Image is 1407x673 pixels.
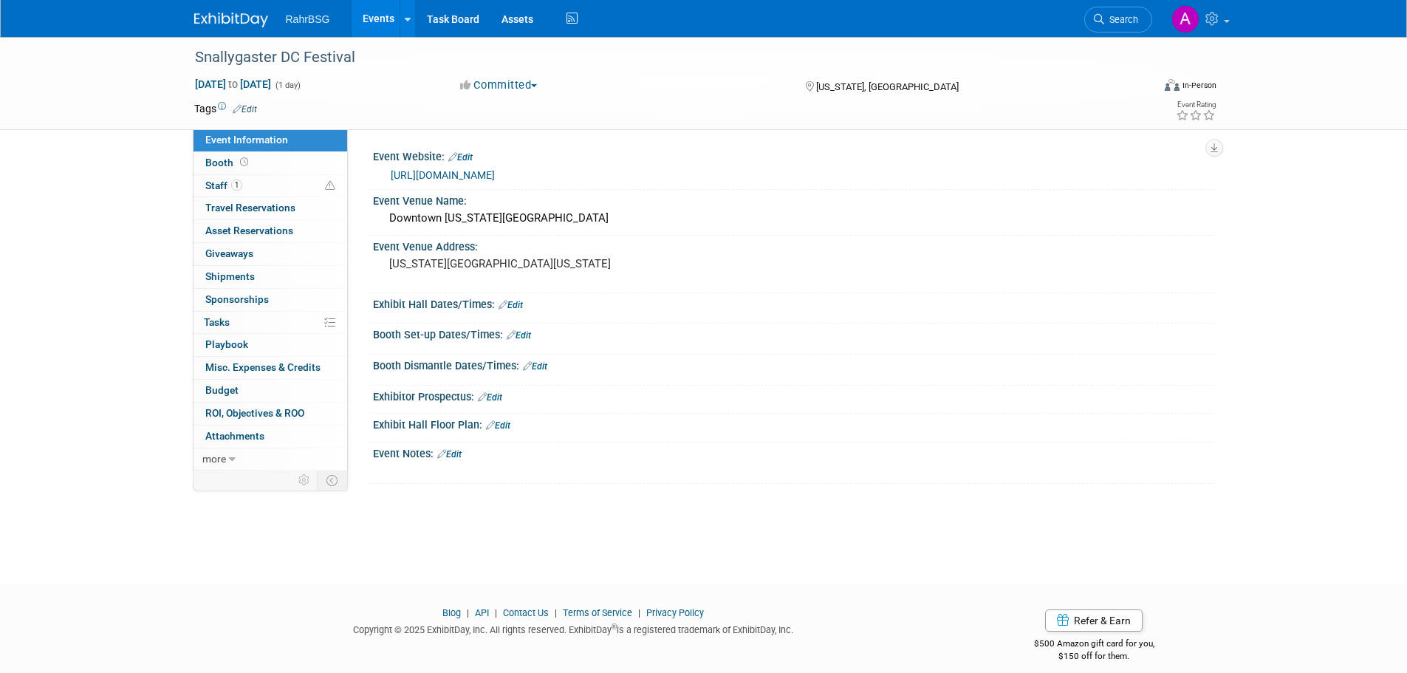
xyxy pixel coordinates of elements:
td: Tags [194,101,257,116]
div: Event Website: [373,146,1213,165]
img: ExhibitDay [194,13,268,27]
div: In-Person [1182,80,1216,91]
span: Travel Reservations [205,202,295,213]
a: Edit [523,361,547,372]
a: API [475,607,489,618]
div: Downtown [US_STATE][GEOGRAPHIC_DATA] [384,207,1202,230]
a: Search [1084,7,1152,33]
a: Shipments [194,266,347,288]
a: Blog [442,607,461,618]
span: Staff [205,180,242,191]
a: Sponsorships [194,289,347,311]
span: Search [1104,14,1138,25]
span: Giveaways [205,247,253,259]
a: Terms of Service [563,607,632,618]
span: Shipments [205,270,255,282]
span: Asset Reservations [205,225,293,236]
a: Privacy Policy [646,607,704,618]
span: Playbook [205,338,248,350]
div: Exhibit Hall Dates/Times: [373,293,1213,312]
a: Giveaways [194,243,347,265]
div: Event Venue Address: [373,236,1213,254]
a: [URL][DOMAIN_NAME] [391,169,495,181]
td: Toggle Event Tabs [317,471,347,490]
a: Edit [233,104,257,115]
div: Booth Set-up Dates/Times: [373,324,1213,343]
span: Sponsorships [205,293,269,305]
span: more [202,453,226,465]
span: Attachments [205,430,264,442]
span: Booth not reserved yet [237,157,251,168]
a: Misc. Expenses & Credits [194,357,347,379]
span: [US_STATE], [GEOGRAPHIC_DATA] [816,81,959,92]
a: Edit [486,420,510,431]
img: Format-Inperson.png [1165,79,1180,91]
a: Edit [507,330,531,341]
a: Edit [437,449,462,460]
div: $500 Amazon gift card for you, [975,628,1213,662]
div: Snallygaster DC Festival [190,44,1130,71]
img: Ashley Grotewold [1171,5,1199,33]
span: Misc. Expenses & Credits [205,361,321,373]
span: ROI, Objectives & ROO [205,407,304,419]
span: Potential Scheduling Conflict -- at least one attendee is tagged in another overlapping event. [325,180,335,193]
span: RahrBSG [286,13,330,25]
div: Event Rating [1176,101,1216,109]
div: $150 off for them. [975,650,1213,663]
span: Budget [205,384,239,396]
div: Exhibitor Prospectus: [373,386,1213,405]
span: to [226,78,240,90]
a: Booth [194,152,347,174]
div: Event Venue Name: [373,190,1213,208]
a: Budget [194,380,347,402]
sup: ® [612,623,617,631]
div: Exhibit Hall Floor Plan: [373,414,1213,433]
a: Edit [448,152,473,163]
span: (1 day) [274,81,301,90]
a: Contact Us [503,607,549,618]
pre: [US_STATE][GEOGRAPHIC_DATA][US_STATE] [389,257,707,270]
span: | [491,607,501,618]
a: more [194,448,347,471]
a: Staff1 [194,175,347,197]
span: Tasks [204,316,230,328]
a: Playbook [194,334,347,356]
span: [DATE] [DATE] [194,78,272,91]
a: Attachments [194,426,347,448]
span: 1 [231,180,242,191]
span: Event Information [205,134,288,146]
td: Personalize Event Tab Strip [292,471,318,490]
div: Event Format [1065,77,1217,99]
a: ROI, Objectives & ROO [194,403,347,425]
a: Edit [478,392,502,403]
a: Refer & Earn [1045,609,1143,632]
div: Event Notes: [373,443,1213,462]
button: Committed [455,78,543,93]
span: Booth [205,157,251,168]
div: Booth Dismantle Dates/Times: [373,355,1213,374]
div: Copyright © 2025 ExhibitDay, Inc. All rights reserved. ExhibitDay is a registered trademark of Ex... [194,620,954,637]
a: Tasks [194,312,347,334]
a: Asset Reservations [194,220,347,242]
span: | [634,607,644,618]
a: Event Information [194,129,347,151]
span: | [463,607,473,618]
a: Travel Reservations [194,197,347,219]
span: | [551,607,561,618]
a: Edit [499,300,523,310]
